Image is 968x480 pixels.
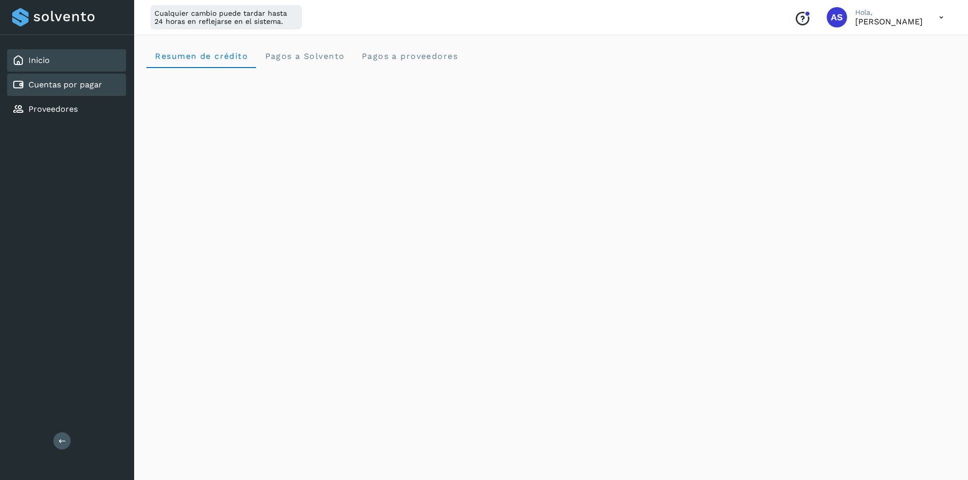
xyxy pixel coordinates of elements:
p: Antonio Soto Torres [855,17,923,26]
a: Proveedores [28,104,78,114]
span: Pagos a proveedores [361,51,458,61]
span: Resumen de crédito [154,51,248,61]
p: Hola, [855,8,923,17]
div: Cualquier cambio puede tardar hasta 24 horas en reflejarse en el sistema. [150,5,302,29]
div: Cuentas por pagar [7,74,126,96]
span: Pagos a Solvento [264,51,345,61]
div: Proveedores [7,98,126,120]
a: Cuentas por pagar [28,80,102,89]
div: Inicio [7,49,126,72]
a: Inicio [28,55,50,65]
